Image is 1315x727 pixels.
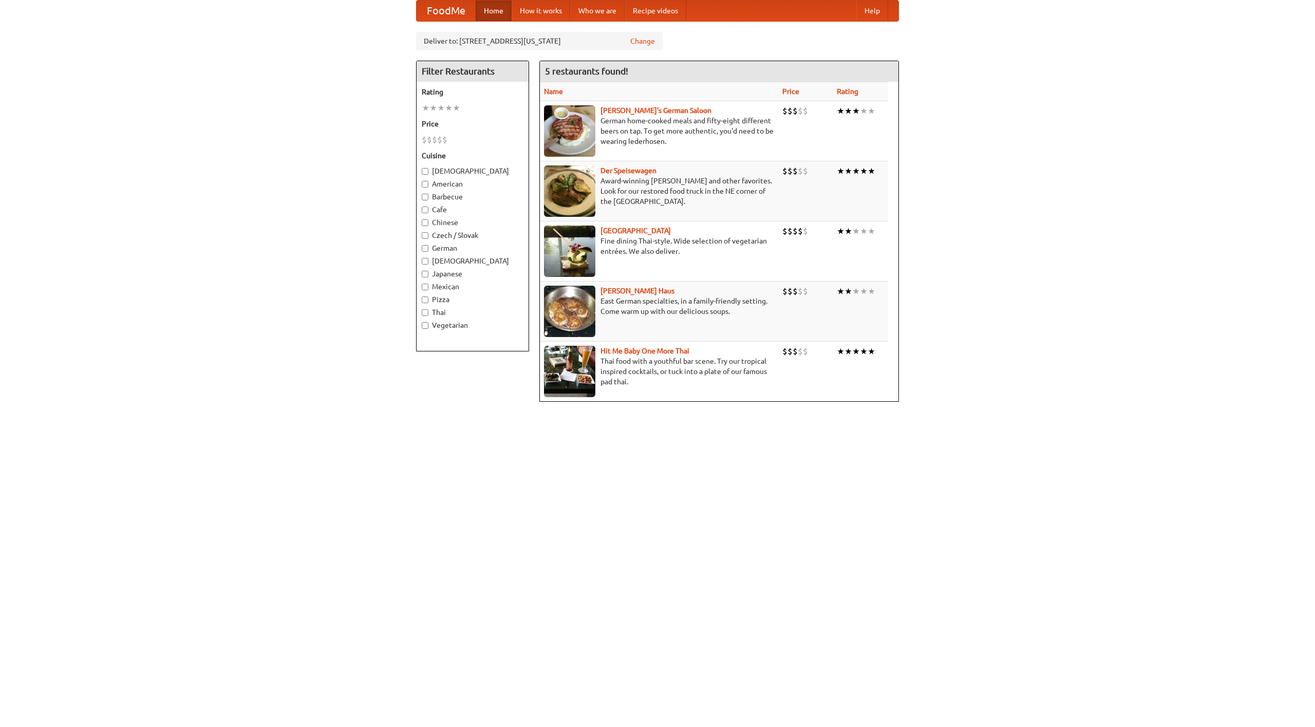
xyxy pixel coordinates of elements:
li: $ [798,286,803,297]
a: Recipe videos [625,1,686,21]
li: ★ [852,226,860,237]
li: $ [793,286,798,297]
label: Vegetarian [422,320,523,330]
a: Hit Me Baby One More Thai [600,347,689,355]
li: ★ [445,102,453,114]
ng-pluralize: 5 restaurants found! [545,66,628,76]
li: $ [782,226,787,237]
li: $ [793,105,798,117]
li: ★ [837,105,844,117]
li: ★ [852,105,860,117]
li: ★ [868,226,875,237]
h4: Filter Restaurants [417,61,529,82]
li: $ [798,346,803,357]
img: babythai.jpg [544,346,595,397]
li: ★ [860,346,868,357]
input: American [422,181,428,188]
label: Thai [422,307,523,318]
li: $ [787,165,793,177]
li: $ [422,134,427,145]
img: speisewagen.jpg [544,165,595,217]
p: Award-winning [PERSON_NAME] and other favorites. Look for our restored food truck in the NE corne... [544,176,774,207]
h5: Rating [422,87,523,97]
li: $ [803,226,808,237]
li: $ [787,226,793,237]
li: ★ [868,346,875,357]
img: esthers.jpg [544,105,595,157]
li: ★ [844,165,852,177]
input: German [422,245,428,252]
p: German home-cooked meals and fifty-eight different beers on tap. To get more authentic, you'd nee... [544,116,774,146]
a: Who we are [570,1,625,21]
label: American [422,179,523,189]
label: Barbecue [422,192,523,202]
li: ★ [837,165,844,177]
label: Mexican [422,282,523,292]
li: ★ [844,346,852,357]
input: Japanese [422,271,428,277]
input: [DEMOGRAPHIC_DATA] [422,258,428,265]
div: Deliver to: [STREET_ADDRESS][US_STATE] [416,32,663,50]
a: Help [856,1,888,21]
li: $ [782,346,787,357]
li: $ [793,346,798,357]
li: $ [803,105,808,117]
li: $ [793,165,798,177]
li: $ [787,346,793,357]
li: ★ [852,286,860,297]
a: Name [544,87,563,96]
label: Japanese [422,269,523,279]
li: ★ [837,226,844,237]
input: Chinese [422,219,428,226]
h5: Cuisine [422,151,523,161]
li: ★ [868,165,875,177]
li: ★ [844,105,852,117]
p: East German specialties, in a family-friendly setting. Come warm up with our delicious soups. [544,296,774,316]
li: $ [442,134,447,145]
li: $ [782,286,787,297]
input: Barbecue [422,194,428,200]
li: ★ [852,165,860,177]
label: Chinese [422,217,523,228]
label: German [422,243,523,253]
input: Czech / Slovak [422,232,428,239]
li: ★ [844,286,852,297]
input: Pizza [422,296,428,303]
img: satay.jpg [544,226,595,277]
li: $ [803,165,808,177]
li: $ [432,134,437,145]
a: [PERSON_NAME] Haus [600,287,674,295]
a: [GEOGRAPHIC_DATA] [600,227,671,235]
li: $ [787,105,793,117]
label: [DEMOGRAPHIC_DATA] [422,166,523,176]
li: $ [803,286,808,297]
input: Thai [422,309,428,316]
a: Der Speisewagen [600,166,656,175]
h5: Price [422,119,523,129]
label: Pizza [422,294,523,305]
label: Cafe [422,204,523,215]
a: FoodMe [417,1,476,21]
a: Price [782,87,799,96]
a: Home [476,1,512,21]
a: How it works [512,1,570,21]
input: Vegetarian [422,322,428,329]
li: $ [782,105,787,117]
li: ★ [453,102,460,114]
input: Cafe [422,207,428,213]
p: Fine dining Thai-style. Wide selection of vegetarian entrées. We also deliver. [544,236,774,256]
li: ★ [422,102,429,114]
li: ★ [837,346,844,357]
li: ★ [860,105,868,117]
a: [PERSON_NAME]'s German Saloon [600,106,711,115]
li: $ [437,134,442,145]
li: $ [803,346,808,357]
img: kohlhaus.jpg [544,286,595,337]
li: ★ [868,105,875,117]
input: Mexican [422,284,428,290]
li: ★ [437,102,445,114]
